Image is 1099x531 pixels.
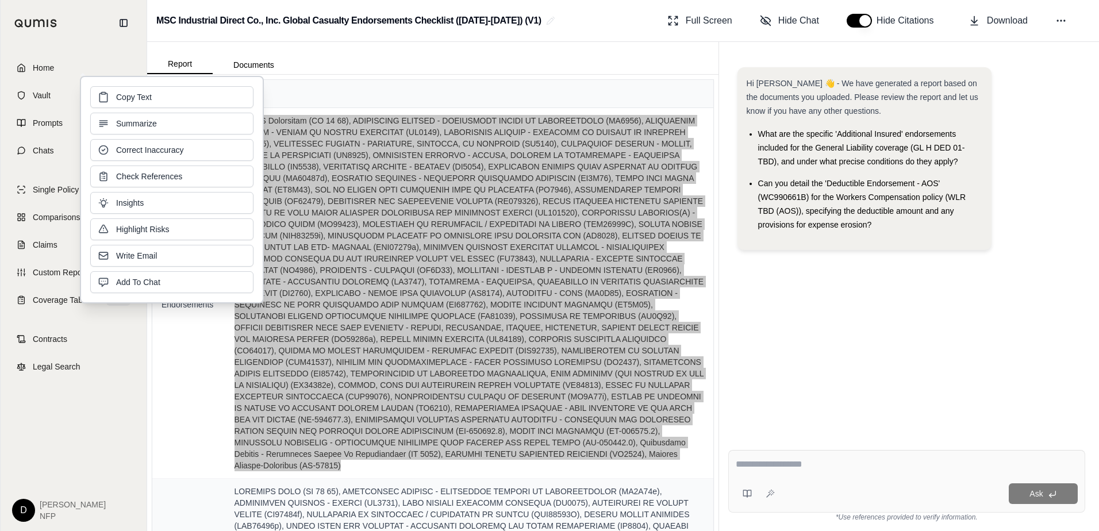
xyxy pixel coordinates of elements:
[755,9,824,32] button: Hide Chat
[116,276,160,288] span: Add To Chat
[7,287,140,313] a: Coverage TableBETA
[147,55,213,74] button: Report
[7,232,140,257] a: Claims
[778,14,819,28] span: Hide Chat
[7,260,140,285] a: Custom Report
[33,294,89,306] span: Coverage Table
[90,245,253,267] button: Write Email
[1009,483,1078,504] button: Ask
[7,83,140,108] a: Vault
[114,14,133,32] button: Collapse sidebar
[12,499,35,522] div: D
[728,513,1085,522] div: *Use references provided to verify information.
[964,9,1032,32] button: Download
[235,115,704,471] span: LOR IPS Dolorsitam (CO 14 68), ADIPISCING ELITSED - DOEIUSMODT INCIDI UT LABOREETDOLO (MA6956), A...
[663,9,737,32] button: Full Screen
[90,139,253,161] button: Correct Inaccuracy
[7,110,140,136] a: Prompts
[90,192,253,214] button: Insights
[33,145,54,156] span: Chats
[14,19,57,28] img: Qumis Logo
[7,205,140,230] a: Comparisons
[33,90,51,101] span: Vault
[7,177,140,202] a: Single Policy
[225,80,713,107] th: Chubb
[40,510,106,522] span: NFP
[90,218,253,240] button: Highlight Risks
[90,166,253,187] button: Check References
[33,62,54,74] span: Home
[40,499,106,510] span: [PERSON_NAME]
[116,144,183,156] span: Correct Inaccuracy
[7,138,140,163] a: Chats
[116,118,157,129] span: Summarize
[758,129,965,166] span: What are the specific 'Additional Insured' endorsements included for the General Liability covera...
[7,55,140,80] a: Home
[747,79,978,116] span: Hi [PERSON_NAME] 👋 - We have generated a report based on the documents you uploaded. Please revie...
[90,113,253,134] button: Summarize
[33,184,79,195] span: Single Policy
[116,171,182,182] span: Check References
[90,86,253,108] button: Copy Text
[90,271,253,293] button: Add To Chat
[116,224,170,235] span: Highlight Risks
[33,211,80,223] span: Comparisons
[156,10,541,31] h2: MSC Industrial Direct Co., Inc. Global Casualty Endorsements Checklist ([DATE]-[DATE]) (V1)
[33,361,80,372] span: Legal Search
[33,239,57,251] span: Claims
[33,267,87,278] span: Custom Report
[116,197,144,209] span: Insights
[33,117,63,129] span: Prompts
[116,91,152,103] span: Copy Text
[7,326,140,352] a: Contracts
[987,14,1028,28] span: Download
[877,14,941,28] span: Hide Citations
[686,14,732,28] span: Full Screen
[7,354,140,379] a: Legal Search
[33,333,67,345] span: Contracts
[1029,489,1043,498] span: Ask
[758,179,966,229] span: Can you detail the 'Deductible Endorsement - AOS' (WC990661B) for the Workers Compensation policy...
[213,56,295,74] button: Documents
[116,250,157,261] span: Write Email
